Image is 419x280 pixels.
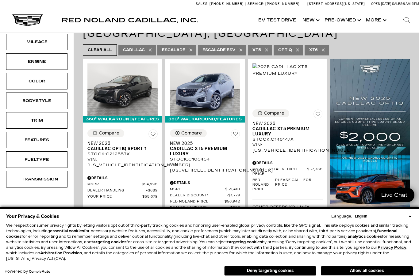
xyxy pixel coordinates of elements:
div: 360° WalkAround/Features [83,116,162,123]
span: OPTIQ [278,46,292,54]
a: New 2025Cadillac XT5 Premium Luxury [252,121,323,137]
span: Dealer Handling [87,188,146,193]
span: [PHONE_NUMBER] [209,2,244,6]
div: Bodystyle [21,97,52,104]
a: Pre-Owned [321,8,363,32]
a: Live Chat [375,188,414,202]
div: Language: [331,214,352,218]
span: $54,990 [142,182,158,187]
span: Cadillac XT5 Premium Luxury [170,146,236,157]
button: Allow all cookies [321,266,413,275]
button: More [363,8,388,32]
span: $56,942 [225,199,240,204]
div: Powered by [5,270,50,274]
div: FueltypeFueltype [6,151,67,168]
div: TrimTrim [6,112,67,129]
span: MSRP [170,187,225,192]
button: Compare Vehicle [87,129,124,137]
span: $1,779 [227,193,240,198]
button: Compare Vehicle [170,129,207,137]
span: $689 [146,188,158,193]
button: Deny targeting cookies [224,266,316,276]
button: Compare Vehicle [252,109,289,117]
span: Cadillac OPTIQ Sport 1 [87,146,153,151]
span: XT5 [252,46,261,54]
a: Service: [PHONE_NUMBER] [245,2,301,6]
span: Escalade ESV [202,46,235,54]
span: XT6 [309,46,318,54]
a: [STREET_ADDRESS][US_STATE] [307,2,365,6]
span: Red Noland Price [252,178,275,192]
a: Dealer Discount* $1,779 [170,193,240,198]
span: [PHONE_NUMBER] [265,2,300,6]
span: Clear All [88,46,112,54]
div: Pricing Details - New 2025 Cadillac XT5 Premium Luxury [252,160,323,166]
a: Red Noland Cadillac, Inc. [61,17,198,23]
span: Your Price [87,195,142,199]
span: $55,679 [142,195,158,199]
span: MSRP [87,182,142,187]
span: Dealer Handling [170,206,228,210]
span: Your Privacy & Cookies [6,212,59,221]
span: Open [DATE] [371,2,391,6]
div: FeaturesFeatures [6,132,67,148]
span: Red Noland Price [170,199,225,204]
span: $689 [228,206,240,210]
span: New 2025 [87,141,153,146]
a: Your Price $55,679 [87,195,158,199]
div: Compare [264,111,284,116]
span: $57,360 [307,167,323,176]
span: 9 AM-6 PM [403,2,419,6]
a: MSRP - Total Vehicle Price $57,360 [252,167,323,176]
span: Service: [248,2,264,6]
a: Dealer Handling $689 [87,188,158,193]
span: Cadillac [123,46,145,54]
strong: Arbitration Provision [40,251,82,255]
div: TransmissionTransmission [6,171,67,187]
div: VIN: [US_VEHICLE_IDENTIFICATION_NUMBER] [252,142,323,153]
a: New 2025Cadillac OPTIQ Sport 1 [87,141,158,151]
div: Compare [99,131,119,136]
a: EV Test Drive [255,8,299,32]
span: Please call for price [275,178,323,192]
div: Search [394,8,419,32]
span: Sales: [196,2,209,6]
div: Stock : C106454 [170,157,240,162]
img: Cadillac Dark Logo with Cadillac White Text [12,14,43,26]
div: VIN: [US_VEHICLE_IDENTIFICATION_NUMBER] [87,157,158,168]
div: Pricing Details - New 2025 Cadillac XT5 Premium Luxury [170,180,240,186]
span: 39 Vehicles for Sale in [US_STATE][GEOGRAPHIC_DATA], [GEOGRAPHIC_DATA] [83,16,338,39]
a: New 2025Cadillac XT5 Premium Luxury [170,141,240,157]
strong: targeting cookies [227,240,262,244]
span: $59,410 [225,187,240,192]
div: BodystyleBodystyle [6,93,67,109]
button: Save Vehicle [231,129,240,141]
div: Pricing Details - New 2025 Cadillac OPTIQ Sport 1 [87,175,158,181]
span: New 2025 [252,121,318,126]
div: Stock : C148147X [252,137,323,142]
button: Save Vehicle [313,109,323,121]
span: Sales: [392,2,403,6]
div: EngineEngine [6,53,67,70]
span: Dealer Discount* [170,193,227,198]
a: New [299,8,321,32]
div: VIN: [US_VEHICLE_IDENTIFICATION_NUMBER] [170,162,240,173]
a: MSRP $54,990 [87,182,158,187]
a: Sales: [PHONE_NUMBER] [196,2,245,6]
u: Privacy Policy [378,245,406,250]
img: 2025 Cadillac OPTIQ Sport 1 [87,63,158,116]
div: Features [21,137,52,143]
span: Red Noland Cadillac, Inc. [61,17,198,24]
img: 2025 Cadillac XT5 Premium Luxury [252,63,323,77]
div: Stock : C212557X [87,151,158,157]
div: ColorColor [6,73,67,89]
img: 2025 Cadillac XT5 Premium Luxury [170,63,240,116]
button: Save Vehicle [148,129,158,141]
a: Red Noland Price Please call for price [252,178,323,192]
select: Language Select [353,214,413,219]
span: MSRP - Total Vehicle Price [252,167,307,176]
span: Escalade [162,46,185,54]
strong: essential cookies [50,229,84,233]
div: Compare [181,131,202,136]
